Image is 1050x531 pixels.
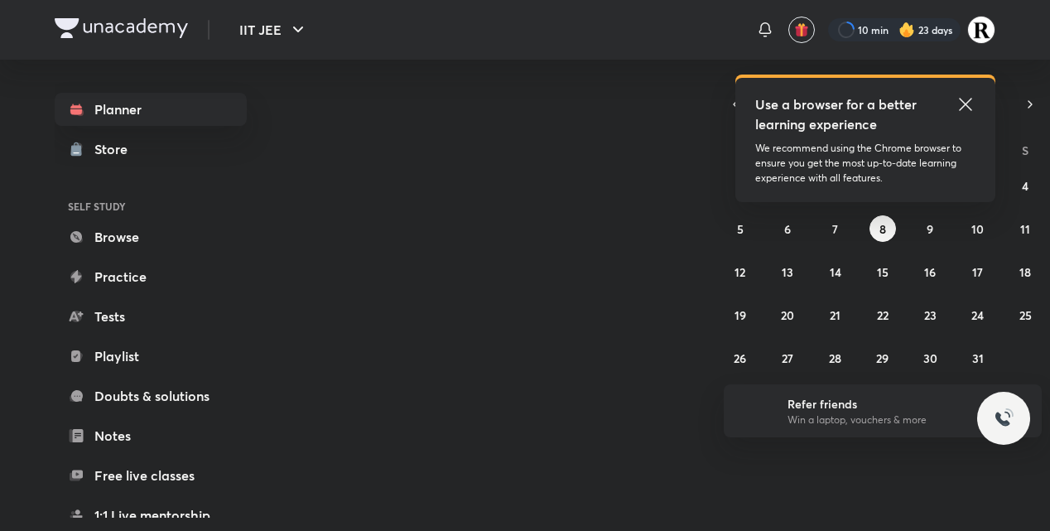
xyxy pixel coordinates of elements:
[972,350,984,366] abbr: October 31, 2025
[967,16,995,44] img: Rakhi Sharma
[869,215,896,242] button: October 8, 2025
[55,133,247,166] a: Store
[822,215,849,242] button: October 7, 2025
[737,394,770,427] img: referral
[965,215,991,242] button: October 10, 2025
[94,139,137,159] div: Store
[965,258,991,285] button: October 17, 2025
[830,307,840,323] abbr: October 21, 2025
[55,260,247,293] a: Practice
[917,302,943,328] button: October 23, 2025
[55,459,247,492] a: Free live classes
[822,302,849,328] button: October 21, 2025
[927,221,933,237] abbr: October 9, 2025
[924,307,937,323] abbr: October 23, 2025
[994,408,1014,428] img: ttu
[1022,142,1028,158] abbr: Saturday
[735,264,745,280] abbr: October 12, 2025
[917,258,943,285] button: October 16, 2025
[1019,307,1032,323] abbr: October 25, 2025
[774,215,801,242] button: October 6, 2025
[822,345,849,371] button: October 28, 2025
[830,264,841,280] abbr: October 14, 2025
[781,307,794,323] abbr: October 20, 2025
[774,302,801,328] button: October 20, 2025
[1019,264,1031,280] abbr: October 18, 2025
[1012,258,1038,285] button: October 18, 2025
[727,345,754,371] button: October 26, 2025
[55,419,247,452] a: Notes
[869,302,896,328] button: October 22, 2025
[965,302,991,328] button: October 24, 2025
[923,350,937,366] abbr: October 30, 2025
[782,350,793,366] abbr: October 27, 2025
[755,141,975,186] p: We recommend using the Chrome browser to ensure you get the most up-to-date learning experience w...
[727,215,754,242] button: October 5, 2025
[755,94,920,134] h5: Use a browser for a better learning experience
[869,345,896,371] button: October 29, 2025
[829,350,841,366] abbr: October 28, 2025
[787,413,991,427] p: Win a laptop, vouchers & more
[229,13,318,46] button: IIT JEE
[55,93,247,126] a: Planner
[876,350,889,366] abbr: October 29, 2025
[869,258,896,285] button: October 15, 2025
[55,18,188,42] a: Company Logo
[879,221,886,237] abbr: October 8, 2025
[794,22,809,37] img: avatar
[832,221,838,237] abbr: October 7, 2025
[965,345,991,371] button: October 31, 2025
[734,350,746,366] abbr: October 26, 2025
[1012,215,1038,242] button: October 11, 2025
[55,192,247,220] h6: SELF STUDY
[55,18,188,38] img: Company Logo
[55,340,247,373] a: Playlist
[735,307,746,323] abbr: October 19, 2025
[774,258,801,285] button: October 13, 2025
[1020,221,1030,237] abbr: October 11, 2025
[1022,178,1028,194] abbr: October 4, 2025
[877,307,889,323] abbr: October 22, 2025
[55,220,247,253] a: Browse
[788,17,815,43] button: avatar
[727,258,754,285] button: October 12, 2025
[917,215,943,242] button: October 9, 2025
[55,300,247,333] a: Tests
[784,221,791,237] abbr: October 6, 2025
[971,221,984,237] abbr: October 10, 2025
[1012,172,1038,199] button: October 4, 2025
[55,379,247,413] a: Doubts & solutions
[822,258,849,285] button: October 14, 2025
[727,302,754,328] button: October 19, 2025
[774,345,801,371] button: October 27, 2025
[898,22,915,38] img: streak
[782,264,793,280] abbr: October 13, 2025
[972,264,983,280] abbr: October 17, 2025
[924,264,936,280] abbr: October 16, 2025
[737,221,744,237] abbr: October 5, 2025
[971,307,984,323] abbr: October 24, 2025
[1012,302,1038,328] button: October 25, 2025
[787,395,991,413] h6: Refer friends
[877,264,889,280] abbr: October 15, 2025
[917,345,943,371] button: October 30, 2025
